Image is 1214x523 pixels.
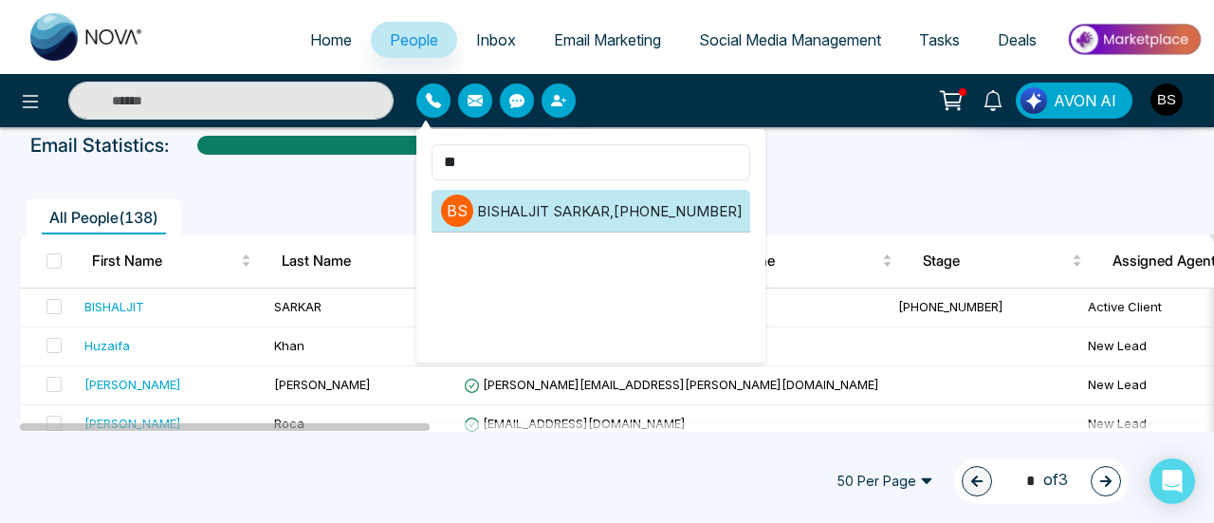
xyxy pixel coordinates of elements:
span: Email Marketing [554,30,661,49]
div: [PERSON_NAME] [84,414,181,433]
p: Email Statistics: [30,131,169,159]
span: 50 Per Page [823,466,947,496]
span: [PERSON_NAME] [274,377,371,392]
span: [PERSON_NAME][EMAIL_ADDRESS][PERSON_NAME][DOMAIN_NAME] [464,377,879,392]
span: All People ( 138 ) [42,208,166,227]
span: Phone [733,250,878,272]
span: Inbox [476,30,516,49]
li: BS BISHALJIT SARKAR,[PHONE_NUMBER] [432,190,750,233]
div: Huzaifa [84,336,130,355]
p: B S [441,195,473,227]
span: Tasks [919,30,960,49]
img: Market-place.gif [1065,18,1203,61]
a: Home [291,22,371,58]
a: Inbox [457,22,535,58]
img: User Avatar [1150,84,1183,116]
span: [EMAIL_ADDRESS][DOMAIN_NAME] [464,416,686,431]
th: Last Name [267,234,456,288]
span: People [390,30,438,49]
span: Home [310,30,352,49]
a: People [371,22,457,58]
span: Roca [274,416,304,431]
span: [PHONE_NUMBER] [898,299,1003,314]
span: AVON AI [1054,89,1116,112]
th: Stage [908,234,1097,288]
th: First Name [77,234,267,288]
span: Stage [923,250,1068,272]
div: BISHALJIT [84,297,144,316]
span: Last Name [282,250,427,272]
a: Deals [979,22,1056,58]
a: Email Marketing [535,22,680,58]
div: [PERSON_NAME] [84,375,181,394]
span: SARKAR [274,299,322,314]
a: Tasks [900,22,979,58]
span: First Name [92,250,237,272]
a: Social Media Management [680,22,900,58]
img: Nova CRM Logo [30,13,144,61]
button: AVON AI [1016,83,1132,119]
span: Deals [998,30,1037,49]
div: Open Intercom Messenger [1150,458,1195,504]
span: of 3 [1015,468,1068,494]
span: Social Media Management [699,30,881,49]
th: Phone [718,234,908,288]
span: Khan [274,338,304,353]
img: Lead Flow [1021,87,1047,114]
